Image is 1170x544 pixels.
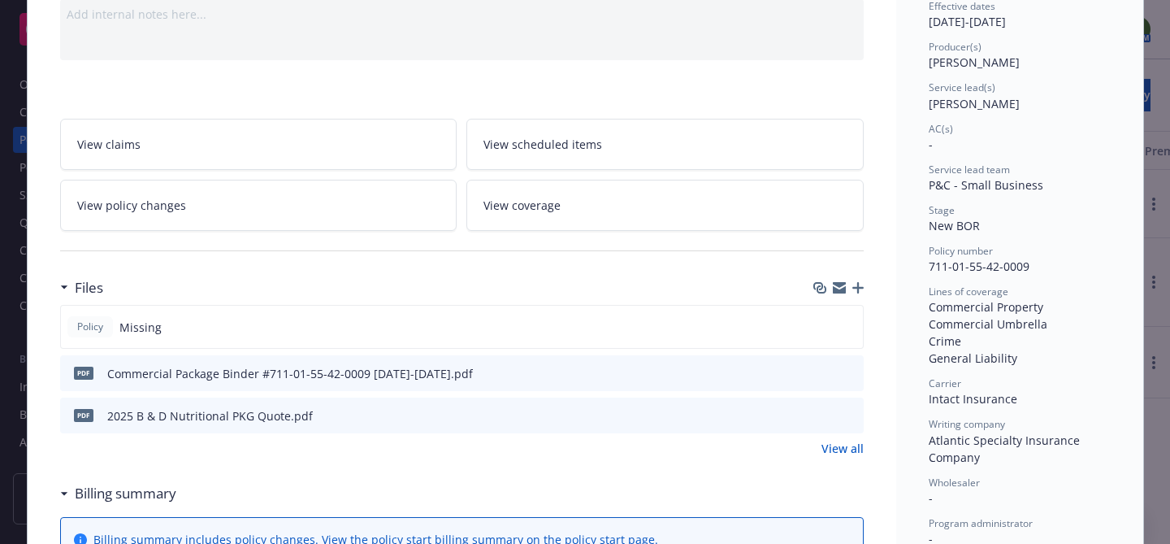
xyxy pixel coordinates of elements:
span: [PERSON_NAME] [929,54,1020,70]
div: Commercial Umbrella [929,316,1111,333]
button: preview file [843,365,857,382]
a: View scheduled items [466,119,864,170]
span: pdf [74,409,93,421]
a: View all [821,440,864,457]
span: Policy [74,320,106,334]
span: Policy number [929,244,993,258]
span: [PERSON_NAME] [929,96,1020,111]
span: Missing [119,319,162,336]
div: Commercial Property [929,298,1111,316]
span: Stage [929,203,955,217]
span: 711-01-55-42-0009 [929,259,1029,274]
span: Producer(s) [929,40,981,54]
span: View claims [77,136,141,153]
div: Commercial Package Binder #711-01-55-42-0009 [DATE]-[DATE].pdf [107,365,473,382]
span: View policy changes [77,197,186,214]
span: View scheduled items [483,136,602,153]
div: Files [60,277,103,298]
div: Billing summary [60,483,176,504]
div: 2025 B & D Nutritional PKG Quote.pdf [107,407,313,424]
span: Service lead(s) [929,81,995,94]
span: Service lead team [929,163,1010,176]
span: pdf [74,367,93,379]
span: - [929,490,933,506]
span: - [929,137,933,152]
span: Wholesaler [929,476,980,490]
button: download file [817,407,830,424]
span: Atlantic Specialty Insurance Company [929,433,1083,465]
div: General Liability [929,350,1111,367]
span: View coverage [483,197,561,214]
a: View claims [60,119,457,170]
span: Carrier [929,376,961,390]
span: P&C - Small Business [929,177,1043,193]
button: download file [817,365,830,382]
span: Lines of coverage [929,285,1008,298]
a: View coverage [466,180,864,231]
span: Program administrator [929,516,1033,530]
div: Add internal notes here... [67,6,857,23]
button: preview file [843,407,857,424]
h3: Files [75,277,103,298]
div: Crime [929,333,1111,350]
span: New BOR [929,218,980,233]
span: Writing company [929,417,1005,431]
h3: Billing summary [75,483,176,504]
span: Intact Insurance [929,391,1017,407]
span: AC(s) [929,122,953,136]
a: View policy changes [60,180,457,231]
